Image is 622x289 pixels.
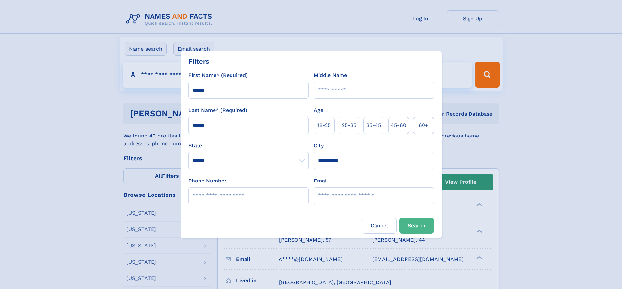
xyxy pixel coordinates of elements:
[362,218,397,234] label: Cancel
[188,177,227,185] label: Phone Number
[188,56,209,66] div: Filters
[188,71,248,79] label: First Name* (Required)
[317,122,331,129] span: 18‑25
[342,122,356,129] span: 25‑35
[399,218,434,234] button: Search
[314,71,347,79] label: Middle Name
[391,122,406,129] span: 45‑60
[188,142,309,150] label: State
[314,107,323,114] label: Age
[188,107,247,114] label: Last Name* (Required)
[366,122,381,129] span: 35‑45
[314,177,328,185] label: Email
[314,142,324,150] label: City
[419,122,428,129] span: 60+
